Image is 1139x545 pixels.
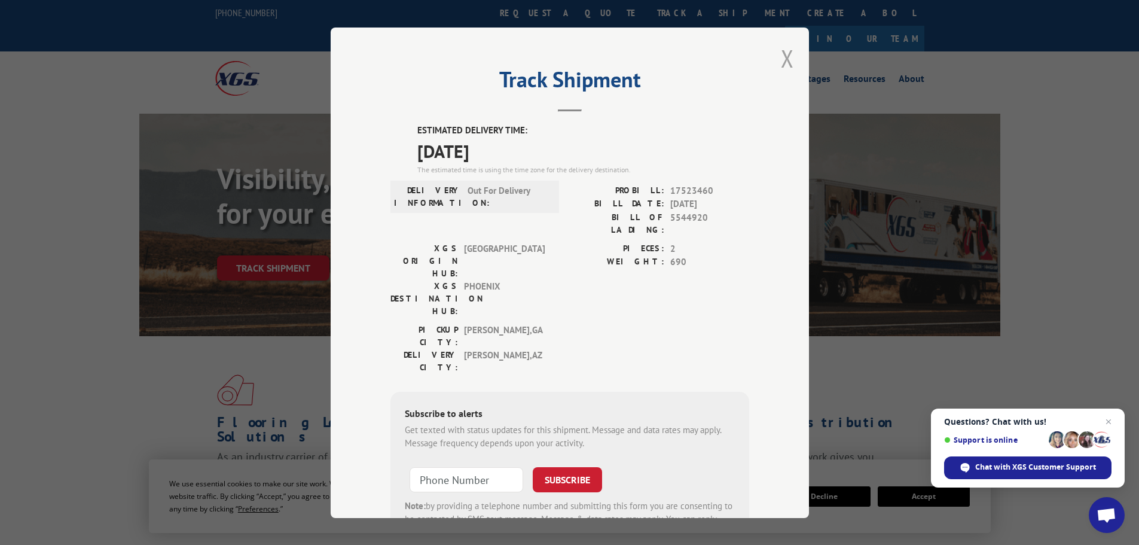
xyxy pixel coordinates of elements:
span: [DATE] [670,197,749,211]
label: PIECES: [570,242,664,255]
label: WEIGHT: [570,255,664,269]
div: Get texted with status updates for this shipment. Message and data rates may apply. Message frequ... [405,423,735,450]
div: Subscribe to alerts [405,406,735,423]
span: Close chat [1101,415,1116,429]
span: 690 [670,255,749,269]
span: Out For Delivery [468,184,548,209]
span: [PERSON_NAME] , GA [464,323,545,348]
label: DELIVERY INFORMATION: [394,184,462,209]
div: Chat with XGS Customer Support [944,456,1111,479]
span: 5544920 [670,211,749,236]
input: Phone Number [410,467,523,492]
label: BILL OF LADING: [570,211,664,236]
label: PROBILL: [570,184,664,197]
label: ESTIMATED DELIVERY TIME: [417,124,749,138]
span: Chat with XGS Customer Support [975,462,1096,473]
span: Support is online [944,436,1045,444]
button: SUBSCRIBE [533,467,602,492]
div: The estimated time is using the time zone for the delivery destination. [417,164,749,175]
h2: Track Shipment [390,71,749,94]
label: XGS ORIGIN HUB: [390,242,458,279]
span: 17523460 [670,184,749,197]
span: [DATE] [417,137,749,164]
label: DELIVERY CITY: [390,348,458,373]
span: Questions? Chat with us! [944,417,1111,427]
label: BILL DATE: [570,197,664,211]
span: PHOENIX [464,279,545,317]
span: [PERSON_NAME] , AZ [464,348,545,373]
span: [GEOGRAPHIC_DATA] [464,242,545,279]
span: 2 [670,242,749,255]
strong: Note: [405,500,426,511]
div: Open chat [1089,497,1125,533]
button: Close modal [781,42,794,74]
label: PICKUP CITY: [390,323,458,348]
div: by providing a telephone number and submitting this form you are consenting to be contacted by SM... [405,499,735,540]
label: XGS DESTINATION HUB: [390,279,458,317]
